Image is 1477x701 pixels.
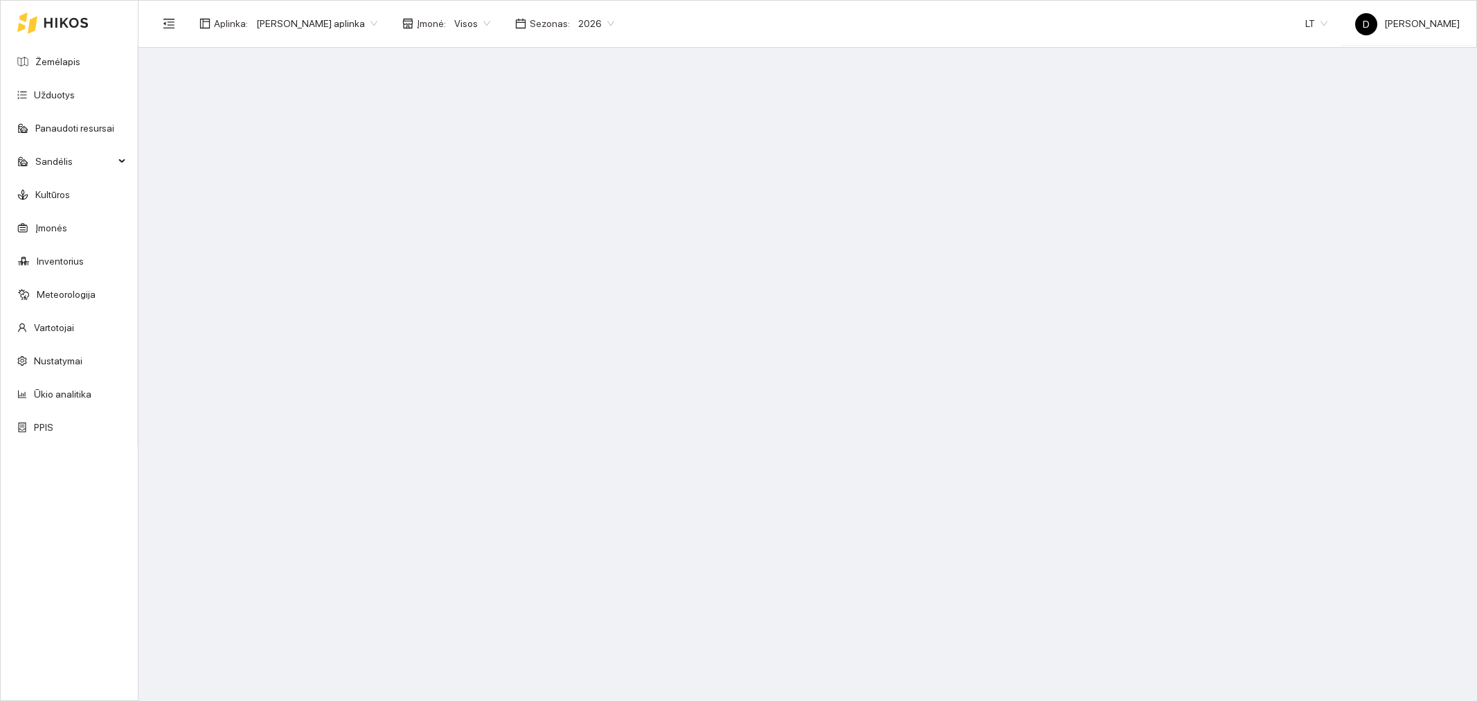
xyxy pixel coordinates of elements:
[163,17,175,30] span: menu-fold
[1355,18,1460,29] span: [PERSON_NAME]
[1363,13,1370,35] span: D
[214,16,248,31] span: Aplinka :
[155,10,183,37] button: menu-fold
[35,123,114,134] a: Panaudoti resursai
[34,355,82,366] a: Nustatymai
[35,56,80,67] a: Žemėlapis
[454,13,490,34] span: Visos
[37,256,84,267] a: Inventorius
[199,18,211,29] span: layout
[1305,13,1327,34] span: LT
[402,18,413,29] span: shop
[34,422,53,433] a: PPIS
[256,13,377,34] span: Donato Klimkevičiaus aplinka
[417,16,446,31] span: Įmonė :
[35,189,70,200] a: Kultūros
[530,16,570,31] span: Sezonas :
[34,389,91,400] a: Ūkio analitika
[35,222,67,233] a: Įmonės
[578,13,614,34] span: 2026
[515,18,526,29] span: calendar
[35,148,114,175] span: Sandėlis
[34,89,75,100] a: Užduotys
[37,289,96,300] a: Meteorologija
[34,322,74,333] a: Vartotojai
